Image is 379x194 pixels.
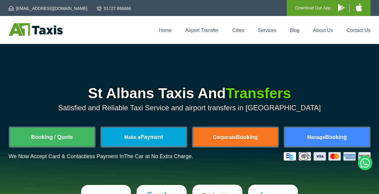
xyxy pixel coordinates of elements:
[290,28,299,33] a: Blog
[9,104,371,112] p: Satisfied and Reliable Taxi Service and airport transfers in [GEOGRAPHIC_DATA]
[9,153,193,160] p: We Now Accept Card & Contactless Payment In
[284,152,371,161] img: Credit And Debit Cards
[307,135,325,140] span: Manage
[295,4,331,12] p: Download Our App
[313,28,333,33] a: About Us
[185,28,219,33] a: Airport Transfer
[258,28,276,33] a: Services
[285,128,369,146] a: ManageBooking
[213,135,236,140] span: Corporate
[9,5,87,11] a: [EMAIL_ADDRESS][DOMAIN_NAME]
[9,23,63,36] img: A1 Taxis St Albans LTD
[124,153,193,159] span: The Car at No Extra Charge.
[356,4,362,11] img: A1 Taxis iPhone App
[226,85,291,101] span: Transfers
[102,128,186,146] a: Make aPayment
[346,28,370,33] a: Contact Us
[124,135,140,140] span: Make a
[338,4,345,11] img: A1 Taxis Android App
[9,86,371,101] h1: St Albans Taxis And
[97,5,131,11] a: 01727 866666
[193,128,278,146] a: CorporateBooking
[10,128,94,146] a: Booking / Quote
[159,28,172,33] a: Home
[232,28,244,33] a: Cities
